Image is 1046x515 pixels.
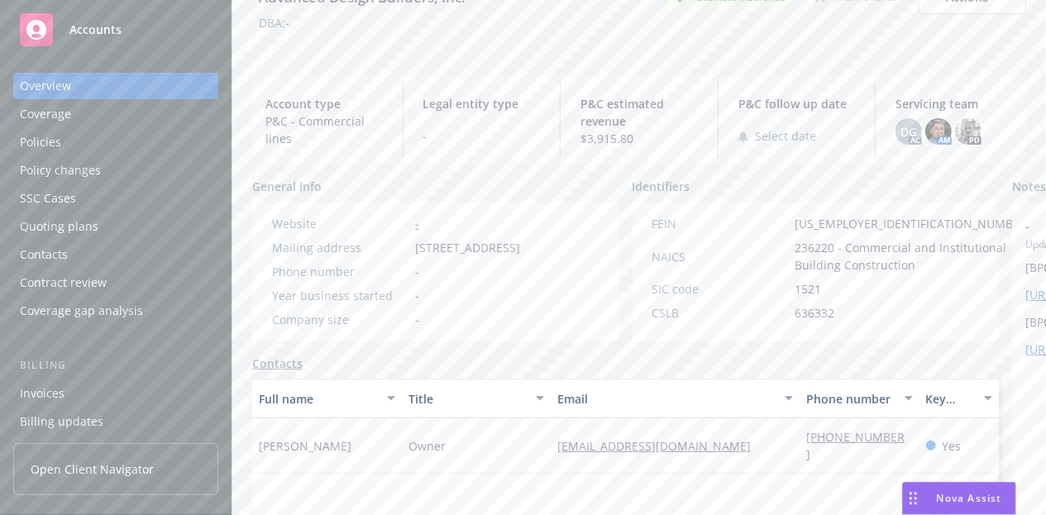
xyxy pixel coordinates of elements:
a: Coverage gap analysis [13,298,218,324]
div: CSLB [652,304,789,322]
a: Coverage [13,101,218,127]
a: - [415,216,419,231]
div: Email [557,390,775,408]
span: Legal entity type [423,95,541,112]
span: Yes [943,437,962,455]
div: Coverage gap analysis [20,298,143,324]
div: Policy changes [20,157,101,184]
button: Email [551,379,800,418]
span: - [423,127,541,145]
span: Notes [1012,178,1046,198]
a: Policies [13,129,218,155]
span: DG [900,123,917,141]
a: Contacts [252,355,303,372]
span: General info [252,178,322,195]
span: 636332 [795,304,835,322]
span: [US_EMPLOYER_IDENTIFICATION_NUMBER] [795,215,1032,232]
a: Invoices [13,380,218,407]
a: Contract review [13,269,218,296]
span: [STREET_ADDRESS] [415,239,520,256]
button: Full name [252,379,402,418]
a: Policy changes [13,157,218,184]
span: P&C follow up date [738,95,856,112]
div: DBA: - [259,14,289,31]
div: Contract review [20,269,107,296]
a: SSC Cases [13,185,218,212]
a: [EMAIL_ADDRESS][DOMAIN_NAME] [557,438,764,454]
a: Contacts [13,241,218,268]
div: NAICS [652,248,789,265]
div: Mailing address [272,239,408,256]
a: Overview [13,73,218,99]
div: Drag to move [903,483,924,514]
div: Overview [20,73,71,99]
a: Accounts [13,7,218,53]
span: - [415,287,419,304]
span: P&C estimated revenue [580,95,698,130]
span: $3,915.80 [580,130,698,147]
span: Servicing team [896,95,1013,112]
span: P&C - Commercial lines [265,112,383,147]
span: [PERSON_NAME] [259,437,351,455]
span: 1521 [795,280,822,298]
button: Title [402,379,552,418]
div: SSC Cases [20,185,76,212]
button: Key contact [919,379,999,418]
a: Quoting plans [13,213,218,240]
span: 236220 - Commercial and Institutional Building Construction [795,239,1032,274]
span: Open Client Navigator [31,460,154,478]
span: - [415,311,419,328]
div: Coverage [20,101,71,127]
div: Year business started [272,287,408,304]
a: [PHONE_NUMBER] [806,429,905,462]
div: Title [408,390,527,408]
span: - [415,263,419,280]
div: Phone number [272,263,408,280]
button: Phone number [800,379,919,418]
span: Identifiers [633,178,690,195]
div: FEIN [652,215,789,232]
a: Billing updates [13,408,218,435]
div: Policies [20,129,61,155]
span: Select date [755,127,816,145]
div: Company size [272,311,408,328]
button: Nova Assist [902,482,1016,515]
span: Accounts [69,23,122,36]
span: Account type [265,95,383,112]
div: Billing updates [20,408,103,435]
div: Contacts [20,241,68,268]
div: Phone number [806,390,894,408]
div: SIC code [652,280,789,298]
img: photo [955,118,982,145]
div: Invoices [20,380,64,407]
span: Nova Assist [937,491,1002,505]
span: Owner [408,437,446,455]
div: Full name [259,390,377,408]
div: Key contact [926,390,974,408]
img: photo [925,118,952,145]
div: Quoting plans [20,213,98,240]
div: Billing [13,357,218,374]
div: Website [272,215,408,232]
